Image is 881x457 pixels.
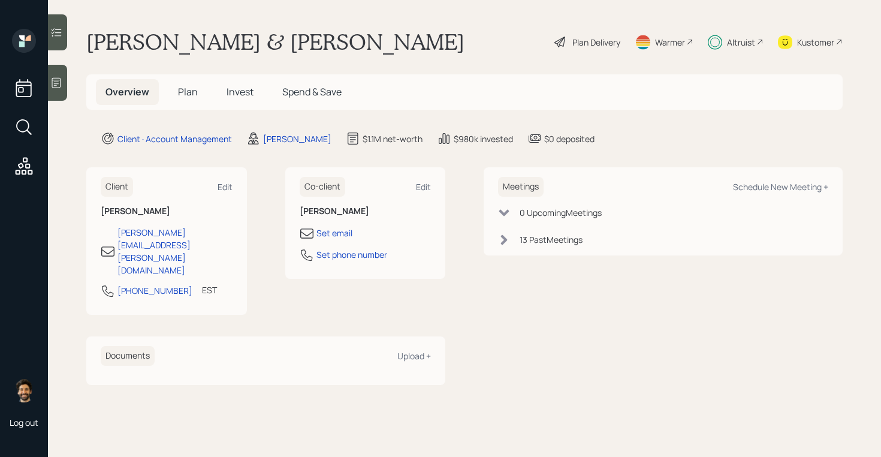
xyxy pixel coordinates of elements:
div: Log out [10,417,38,428]
div: Schedule New Meeting + [733,181,828,193]
div: Client · Account Management [117,133,232,145]
div: 13 Past Meeting s [520,233,583,246]
h6: Co-client [300,177,345,197]
div: $0 deposited [544,133,595,145]
div: Edit [218,181,233,193]
div: $1.1M net-worth [363,133,423,145]
h6: Meetings [498,177,544,197]
div: Set email [316,227,352,239]
h6: Client [101,177,133,197]
span: Plan [178,85,198,98]
div: EST [202,284,217,296]
div: [PERSON_NAME] [263,133,331,145]
div: $980k invested [454,133,513,145]
div: Warmer [655,36,685,49]
span: Overview [105,85,149,98]
div: [PERSON_NAME][EMAIL_ADDRESS][PERSON_NAME][DOMAIN_NAME] [117,226,233,276]
div: Upload + [397,350,431,362]
h6: Documents [101,346,155,366]
div: Altruist [727,36,755,49]
div: 0 Upcoming Meeting s [520,206,602,219]
h6: [PERSON_NAME] [101,206,233,217]
div: Edit [416,181,431,193]
div: Set phone number [316,248,387,261]
span: Invest [227,85,254,98]
div: Plan Delivery [572,36,620,49]
h6: [PERSON_NAME] [300,206,432,217]
h1: [PERSON_NAME] & [PERSON_NAME] [86,29,464,55]
div: [PHONE_NUMBER] [117,284,192,297]
span: Spend & Save [282,85,342,98]
img: eric-schwartz-headshot.png [12,378,36,402]
div: Kustomer [797,36,834,49]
